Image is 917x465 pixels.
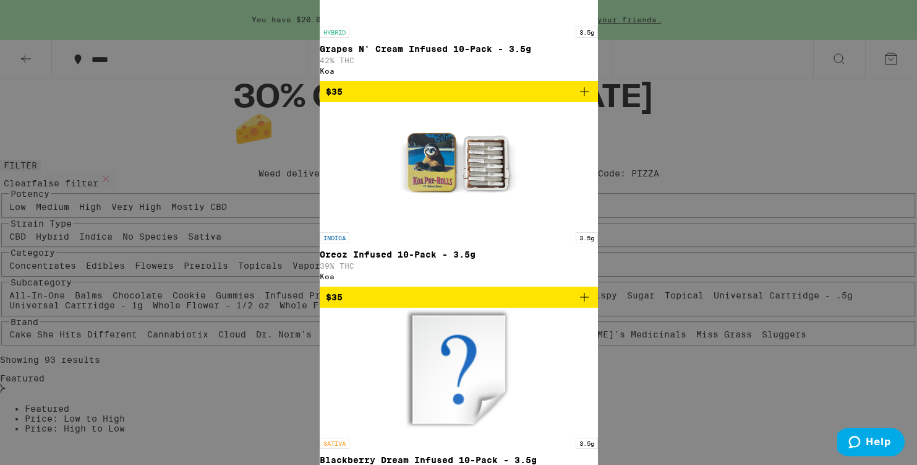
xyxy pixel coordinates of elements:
img: Koa - Blackberry Dream Infused 10-Pack - 3.5g [397,308,521,432]
p: SATIVA [320,438,349,449]
p: Grapes N' Cream Infused 10-Pack - 3.5g [320,44,598,54]
p: Blackberry Dream Infused 10-Pack - 3.5g [320,455,598,465]
img: Koa - Oreoz Infused 10-Pack - 3.5g [397,102,521,226]
p: 39% THC [320,262,598,270]
p: 3.5g [576,27,598,38]
span: $35 [326,87,343,97]
a: Open page for Oreoz Infused 10-Pack - 3.5g from Koa [320,102,598,287]
div: Koa [320,67,598,75]
button: Add to bag [320,81,598,102]
p: INDICA [320,232,349,243]
button: Add to bag [320,287,598,308]
span: $35 [326,292,343,302]
p: 42% THC [320,56,598,64]
div: Koa [320,272,598,280]
p: 3.5g [576,438,598,449]
p: 3.5g [576,232,598,243]
p: HYBRID [320,27,349,38]
p: Oreoz Infused 10-Pack - 3.5g [320,250,598,259]
iframe: Opens a widget where you can find more information [837,428,905,459]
